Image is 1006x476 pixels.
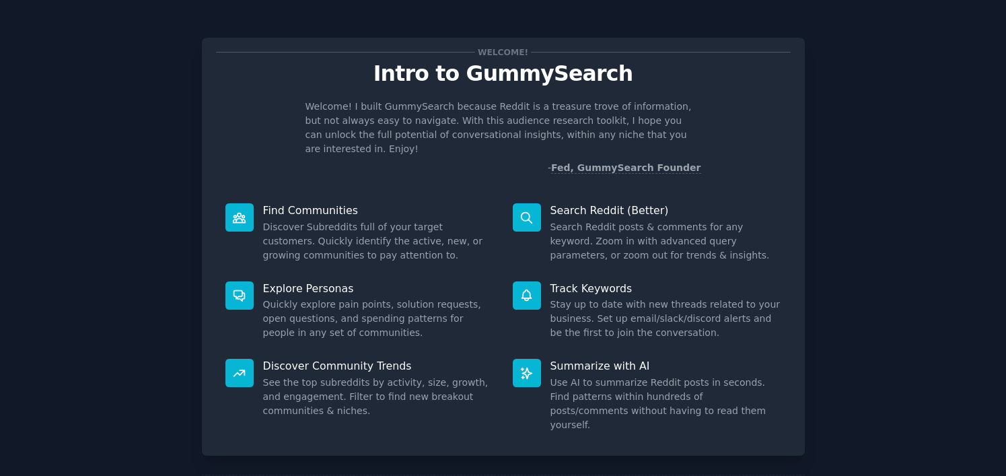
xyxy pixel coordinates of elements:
div: - [548,161,701,175]
dd: Search Reddit posts & comments for any keyword. Zoom in with advanced query parameters, or zoom o... [550,220,781,263]
dd: Stay up to date with new threads related to your business. Set up email/slack/discord alerts and ... [550,298,781,340]
p: Discover Community Trends [263,359,494,373]
p: Intro to GummySearch [216,62,791,86]
p: Welcome! I built GummySearch because Reddit is a treasure trove of information, but not always ea... [306,100,701,156]
p: Search Reddit (Better) [550,203,781,217]
dd: See the top subreddits by activity, size, growth, and engagement. Filter to find new breakout com... [263,376,494,418]
p: Track Keywords [550,281,781,296]
p: Summarize with AI [550,359,781,373]
p: Find Communities [263,203,494,217]
span: Welcome! [475,45,530,59]
a: Fed, GummySearch Founder [551,162,701,174]
dd: Quickly explore pain points, solution requests, open questions, and spending patterns for people ... [263,298,494,340]
p: Explore Personas [263,281,494,296]
dd: Discover Subreddits full of your target customers. Quickly identify the active, new, or growing c... [263,220,494,263]
dd: Use AI to summarize Reddit posts in seconds. Find patterns within hundreds of posts/comments with... [550,376,781,432]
